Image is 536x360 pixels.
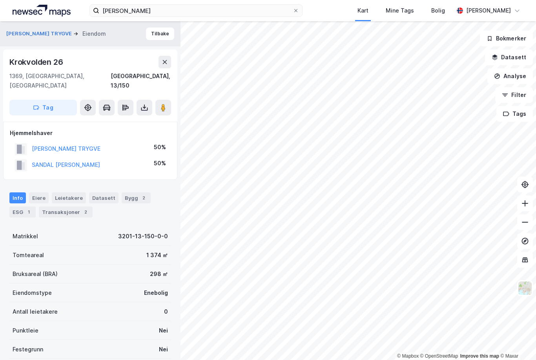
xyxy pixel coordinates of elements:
[164,307,168,316] div: 0
[13,345,43,354] div: Festegrunn
[111,71,171,90] div: [GEOGRAPHIC_DATA], 13/150
[495,87,533,103] button: Filter
[122,192,151,203] div: Bygg
[154,143,166,152] div: 50%
[154,159,166,168] div: 50%
[13,326,38,335] div: Punktleie
[25,208,33,216] div: 1
[496,106,533,122] button: Tags
[39,206,93,217] div: Transaksjoner
[420,353,458,359] a: OpenStreetMap
[9,71,111,90] div: 1369, [GEOGRAPHIC_DATA], [GEOGRAPHIC_DATA]
[9,206,36,217] div: ESG
[140,194,148,202] div: 2
[485,49,533,65] button: Datasett
[9,56,64,68] div: Krokvolden 26
[397,353,419,359] a: Mapbox
[13,307,58,316] div: Antall leietakere
[89,192,119,203] div: Datasett
[466,6,511,15] div: [PERSON_NAME]
[9,192,26,203] div: Info
[497,322,536,360] div: Kontrollprogram for chat
[386,6,414,15] div: Mine Tags
[118,232,168,241] div: 3201-13-150-0-0
[480,31,533,46] button: Bokmerker
[13,288,52,298] div: Eiendomstype
[144,288,168,298] div: Enebolig
[99,5,293,16] input: Søk på adresse, matrikkel, gårdeiere, leietakere eller personer
[150,269,168,279] div: 298 ㎡
[9,100,77,115] button: Tag
[431,6,445,15] div: Bolig
[460,353,499,359] a: Improve this map
[146,250,168,260] div: 1 374 ㎡
[13,5,71,16] img: logo.a4113a55bc3d86da70a041830d287a7e.svg
[10,128,171,138] div: Hjemmelshaver
[13,232,38,241] div: Matrikkel
[159,326,168,335] div: Nei
[13,269,58,279] div: Bruksareal (BRA)
[29,192,49,203] div: Eiere
[52,192,86,203] div: Leietakere
[497,322,536,360] iframe: Chat Widget
[357,6,368,15] div: Kart
[6,30,73,38] button: [PERSON_NAME] TRYGVE
[159,345,168,354] div: Nei
[82,208,89,216] div: 2
[82,29,106,38] div: Eiendom
[13,250,44,260] div: Tomteareal
[487,68,533,84] button: Analyse
[518,281,532,296] img: Z
[146,27,174,40] button: Tilbake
